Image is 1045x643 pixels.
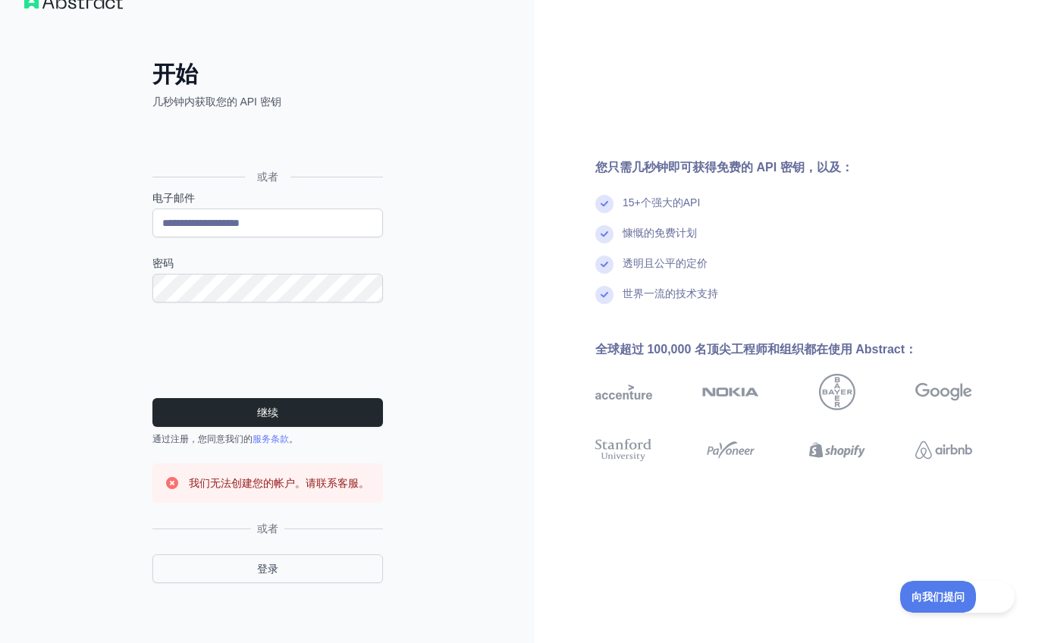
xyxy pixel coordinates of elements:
[152,554,383,583] a: 登录
[595,436,652,464] img: 斯坦福大学
[900,581,1015,613] iframe: 切换客户支持
[623,196,700,209] font: 15+个强大的API
[289,434,298,444] font: 。
[257,406,278,419] font: 继续
[145,126,388,159] iframe: “使用Google账号登录”按钮
[257,563,278,575] font: 登录
[623,227,697,239] font: 慷慨的免费计划
[595,374,652,410] img: 埃森哲
[702,374,759,410] img: 诺基亚
[152,192,195,204] font: 电子邮件
[595,343,917,356] font: 全球超过 100,000 名顶尖工程师和组织都在使用 Abstract：
[595,161,853,174] font: 您只需几秒钟即可获得免费的 API 密钥，以及：
[253,434,289,444] a: 服务条款
[152,96,281,108] font: 几秒钟内获取您的 API 密钥
[189,477,369,489] font: 我们无法创建您的帐户。请联系客服。
[152,257,174,269] font: 密码
[915,436,972,464] img: 爱彼迎
[595,195,614,213] img: 复选标记
[257,522,278,535] font: 或者
[915,374,972,410] img: 谷歌
[819,374,855,410] img: 拜耳
[595,286,614,304] img: 复选标记
[152,434,253,444] font: 通过注册，您同意我们的
[595,256,614,274] img: 复选标记
[152,321,383,380] iframe: 验证码
[623,287,718,300] font: 世界一流的技术支持
[702,436,759,464] img: 派安盈
[595,225,614,243] img: 复选标记
[152,398,383,427] button: 继续
[257,171,278,183] font: 或者
[152,61,198,86] font: 开始
[809,436,866,464] img: Shopify
[623,257,708,269] font: 透明且公平的定价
